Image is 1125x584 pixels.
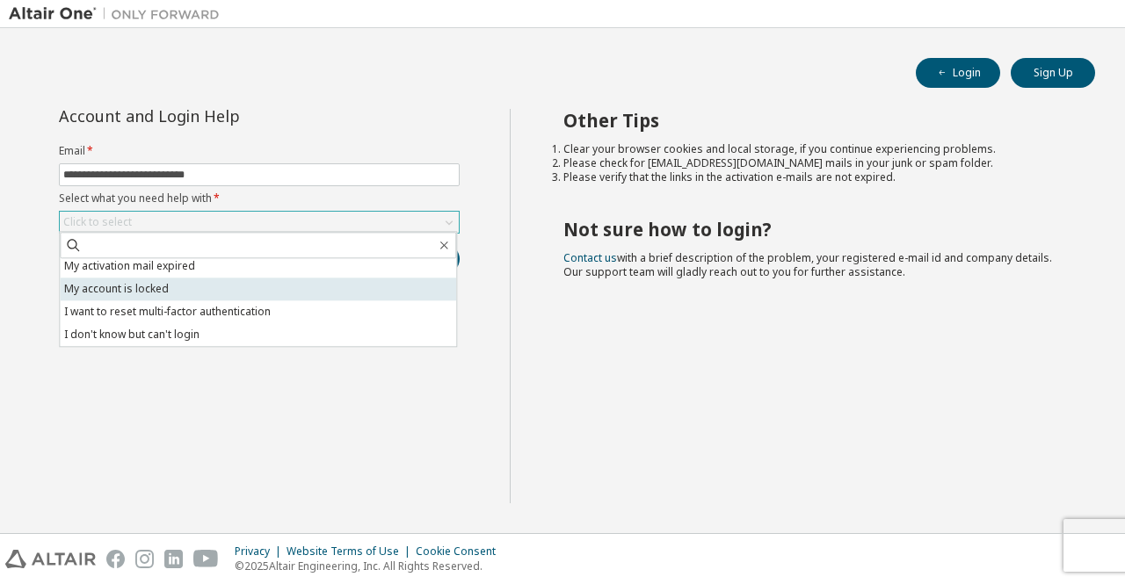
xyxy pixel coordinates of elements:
li: Please check for [EMAIL_ADDRESS][DOMAIN_NAME] mails in your junk or spam folder. [563,156,1064,170]
div: Click to select [60,212,459,233]
label: Select what you need help with [59,191,460,205]
h2: Not sure how to login? [563,218,1064,241]
div: Click to select [63,215,132,229]
button: Login [916,58,1000,88]
div: Privacy [235,544,287,559]
li: Clear your browser cookies and local storage, if you continue experiencing problems. [563,142,1064,156]
button: Sign Up [1011,58,1095,88]
img: altair_logo.svg [5,550,96,568]
div: Account and Login Help [59,109,380,123]
div: Website Terms of Use [287,544,416,559]
img: Altair One [9,5,229,23]
li: My activation mail expired [60,255,456,278]
li: Please verify that the links in the activation e-mails are not expired. [563,170,1064,184]
div: Cookie Consent [416,544,506,559]
p: © 2025 Altair Engineering, Inc. All Rights Reserved. [235,559,506,573]
span: with a brief description of the problem, your registered e-mail id and company details. Our suppo... [563,250,1052,279]
img: facebook.svg [106,550,125,568]
h2: Other Tips [563,109,1064,132]
img: instagram.svg [135,550,154,568]
img: linkedin.svg [164,550,183,568]
img: youtube.svg [193,550,219,568]
label: Email [59,144,460,158]
a: Contact us [563,250,617,265]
